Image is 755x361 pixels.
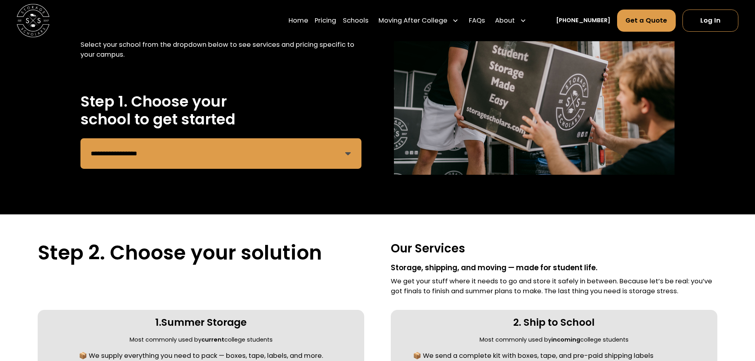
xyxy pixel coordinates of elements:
[343,9,369,32] a: Schools
[80,138,361,169] form: Remind Form
[375,9,463,32] div: Moving After College
[130,336,273,344] div: Most commonly used by college students
[17,4,50,37] img: Storage Scholars main logo
[391,262,717,273] div: Storage, shipping, and moving — made for student life.
[551,336,580,344] strong: incoming
[682,10,738,32] a: Log In
[80,30,361,60] div: Storage Scholars serves students at campuses across the country. Select your school from the drop...
[469,9,485,32] a: FAQs
[480,336,629,344] div: Most commonly used by college students
[492,9,530,32] div: About
[155,316,161,329] div: 1.
[80,93,361,128] h2: Step 1. Choose your school to get started
[201,336,224,344] strong: current
[38,241,364,265] h2: Step 2. Choose your solution
[391,277,717,296] div: We get your stuff where it needs to go and store it safely in between. Because let’s be real: you...
[391,241,717,256] h3: Our Services
[378,16,447,26] div: Moving After College
[17,4,50,37] a: home
[513,316,594,329] h3: 2. Ship to School
[315,9,336,32] a: Pricing
[617,10,676,32] a: Get a Quote
[556,16,610,25] a: [PHONE_NUMBER]
[289,9,308,32] a: Home
[495,16,515,26] div: About
[161,316,247,329] h3: Summer Storage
